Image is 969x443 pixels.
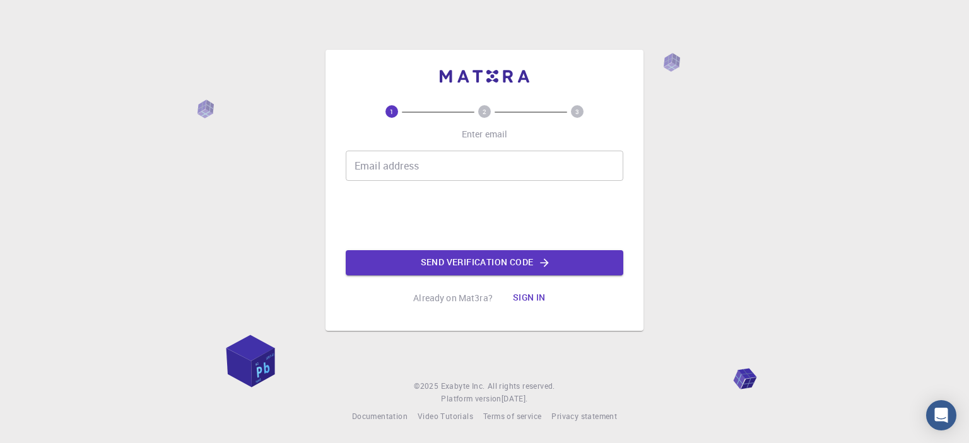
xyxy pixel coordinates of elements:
[418,411,473,421] span: Video Tutorials
[441,380,485,393] a: Exabyte Inc.
[551,410,617,423] a: Privacy statement
[390,107,394,116] text: 1
[389,191,580,240] iframe: reCAPTCHA
[483,410,541,423] a: Terms of service
[551,411,617,421] span: Privacy statement
[352,410,408,423] a: Documentation
[503,285,556,311] button: Sign in
[418,410,473,423] a: Video Tutorials
[414,380,440,393] span: © 2025
[483,411,541,421] span: Terms of service
[926,400,956,430] div: Open Intercom Messenger
[413,292,493,304] p: Already on Mat3ra?
[502,393,528,405] a: [DATE].
[502,393,528,403] span: [DATE] .
[352,411,408,421] span: Documentation
[483,107,486,116] text: 2
[441,393,501,405] span: Platform version
[575,107,579,116] text: 3
[346,250,623,275] button: Send verification code
[488,380,555,393] span: All rights reserved.
[462,128,508,141] p: Enter email
[441,381,485,391] span: Exabyte Inc.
